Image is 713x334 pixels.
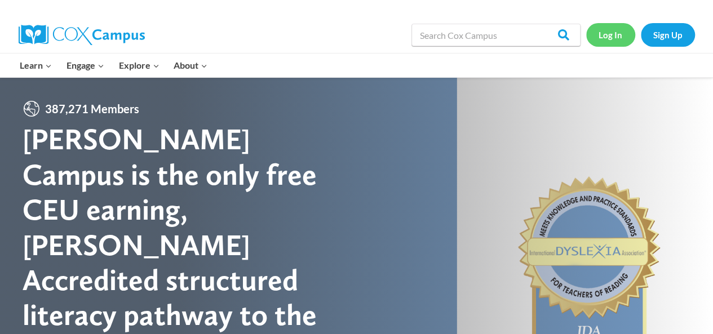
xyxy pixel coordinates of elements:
[41,100,144,118] span: 387,271 Members
[19,25,145,45] img: Cox Campus
[13,54,60,77] button: Child menu of Learn
[13,54,215,77] nav: Primary Navigation
[586,23,695,46] nav: Secondary Navigation
[112,54,167,77] button: Child menu of Explore
[166,54,215,77] button: Child menu of About
[641,23,695,46] a: Sign Up
[586,23,635,46] a: Log In
[411,24,581,46] input: Search Cox Campus
[59,54,112,77] button: Child menu of Engage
